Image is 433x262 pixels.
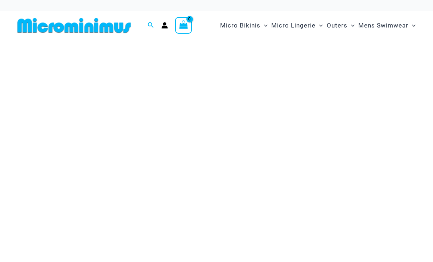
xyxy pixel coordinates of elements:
[356,14,417,37] a: Mens SwimwearMenu ToggleMenu Toggle
[408,16,416,35] span: Menu Toggle
[358,16,408,35] span: Mens Swimwear
[316,16,323,35] span: Menu Toggle
[15,17,134,34] img: MM SHOP LOGO FLAT
[161,22,168,29] a: Account icon link
[271,16,316,35] span: Micro Lingerie
[325,14,356,37] a: OutersMenu ToggleMenu Toggle
[175,17,192,34] a: View Shopping Cart, empty
[327,16,347,35] span: Outers
[148,21,154,30] a: Search icon link
[218,14,269,37] a: Micro BikinisMenu ToggleMenu Toggle
[347,16,355,35] span: Menu Toggle
[269,14,325,37] a: Micro LingerieMenu ToggleMenu Toggle
[220,16,260,35] span: Micro Bikinis
[260,16,268,35] span: Menu Toggle
[217,13,418,38] nav: Site Navigation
